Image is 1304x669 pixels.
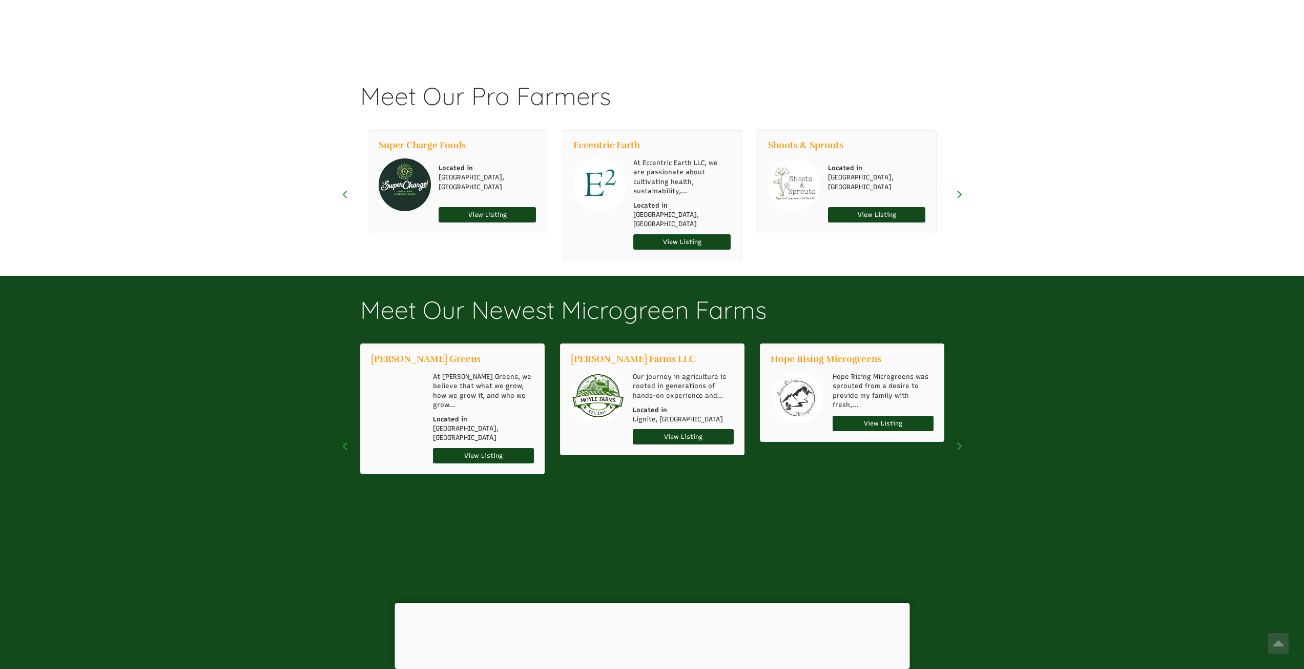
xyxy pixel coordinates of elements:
h2: Meet Our Newest Microgreen Farms [360,296,944,344]
span: Located in [828,164,925,173]
a: [PERSON_NAME] Farms LLC [571,354,696,364]
img: Eccentric Earth [573,158,626,211]
p: Hope Rising Microgreens was sprouted from a desire to provide my family with fresh,... [833,372,934,411]
a: Super Charge Foods [379,140,466,151]
a: View Listing [833,416,934,431]
a: View Listing [633,429,734,444]
span: Located in [633,201,731,210]
a: View Listing [633,234,731,250]
a: [PERSON_NAME] Greens [371,354,481,364]
img: Moyle Farms LLC [572,372,624,423]
button: Scroll Left [340,449,350,459]
p: [GEOGRAPHIC_DATA], [GEOGRAPHIC_DATA] [439,164,536,202]
iframe: Advertisement [395,603,909,666]
p: At [PERSON_NAME] Greens, we believe that what we grow, how we grow it, and who we grow... [GEOGRA... [433,372,534,442]
img: Hope Rising Microgreens [772,372,823,423]
p: At Eccentric Earth LLC, we are passionate about cultivating health, sustainability,... [GEOGRAPHI... [633,158,731,229]
span: Located in [439,164,536,173]
a: View Listing [439,207,536,222]
a: View Listing [828,207,925,222]
img: Shoots & Sprouts [768,158,821,211]
span: Located in [433,415,534,424]
a: Hope Rising Microgreens [771,354,881,364]
a: Eccentric Earth [573,140,640,151]
span: Located in [633,406,734,415]
button: Scroll Right [955,449,965,459]
iframe: Advertisement [353,513,952,559]
p: Our journey in agriculture is rooted in generations of hands-on experience and... Lignite, [GEOGR... [633,372,734,424]
button: Scroll Left [340,197,350,208]
button: Scroll Right [955,197,965,208]
p: [GEOGRAPHIC_DATA], [GEOGRAPHIC_DATA] [828,164,925,202]
h2: Meet Our Pro Farmers [360,83,944,130]
a: Shoots & Sprouts [768,140,843,151]
img: Super Charge Foods [379,158,431,211]
a: View Listing [433,448,534,463]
